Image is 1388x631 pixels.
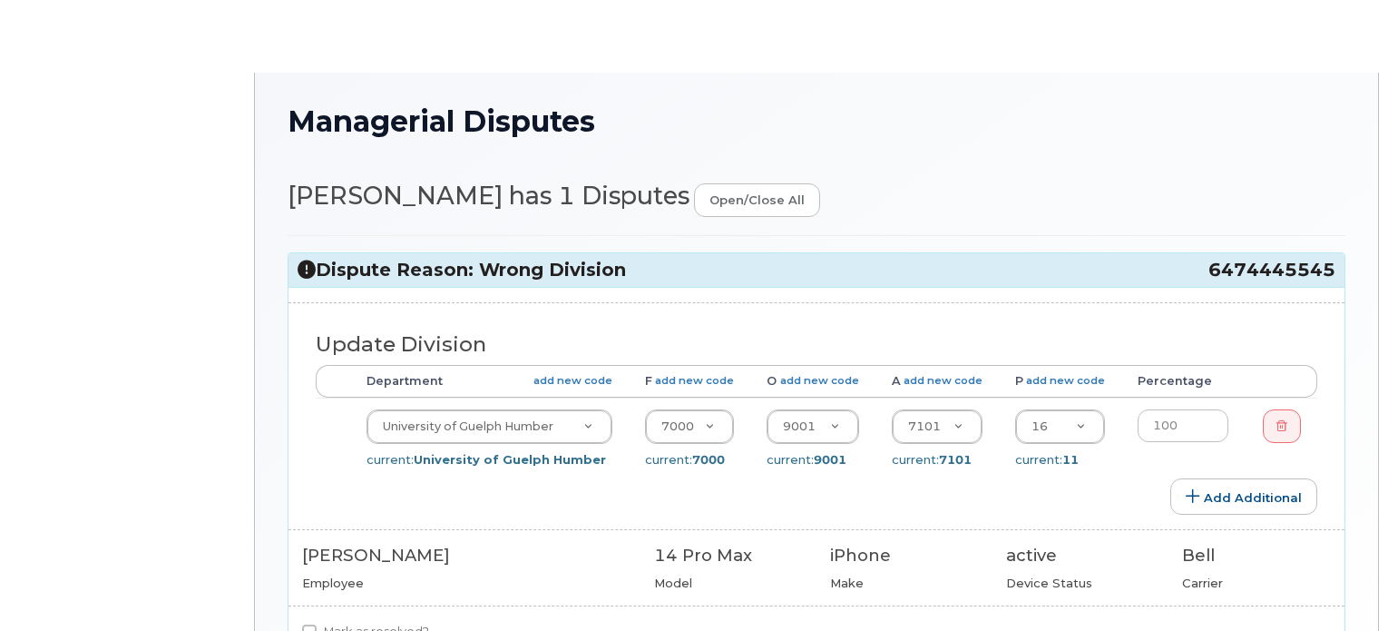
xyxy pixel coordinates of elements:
strong: University of Guelph Humber [414,452,606,467]
a: 16 [1016,410,1104,443]
a: add new code [780,373,859,389]
a: Add Additional [1170,478,1317,515]
a: University of Guelph Humber [367,410,611,443]
div: Employee [302,575,627,592]
th: A [875,365,999,398]
div: iPhone [830,544,979,567]
div: Carrier [1182,575,1331,592]
a: add new code [655,373,734,389]
h3: Update Division [316,333,1317,356]
span: current: [767,452,846,467]
h2: [PERSON_NAME] has 1 Disputes [288,182,1345,217]
span: 6474445545 [1208,258,1335,282]
span: current: [645,452,725,467]
span: current: [367,452,606,467]
div: active [1006,544,1155,567]
a: 7101 [893,410,982,443]
div: Device Status [1006,575,1155,592]
a: add new code [1026,373,1105,389]
span: current: [1015,452,1079,467]
span: 7000 [661,419,694,433]
span: 16 [1031,419,1048,433]
a: add new code [904,373,982,389]
span: University of Guelph Humber [383,419,553,433]
div: Model [654,575,803,592]
div: 14 Pro Max [654,544,803,567]
h3: Dispute Reason: Wrong Division [298,258,1335,282]
th: Percentage [1121,365,1245,398]
strong: 7000 [692,452,725,467]
span: 7101 [908,419,941,433]
a: 7000 [646,410,733,443]
div: [PERSON_NAME] [302,544,627,567]
a: add new code [533,373,612,389]
th: P [999,365,1121,398]
th: F [629,365,750,398]
th: Department [350,365,629,398]
strong: 11 [1062,452,1079,467]
a: open/close all [694,183,820,217]
h1: Managerial Disputes [288,105,1345,137]
div: Make [830,575,979,592]
div: Bell [1182,544,1331,567]
span: current: [892,452,972,467]
strong: 9001 [814,452,846,467]
strong: 7101 [939,452,972,467]
th: O [750,365,875,398]
span: 9001 [783,419,816,433]
a: 9001 [767,410,857,443]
